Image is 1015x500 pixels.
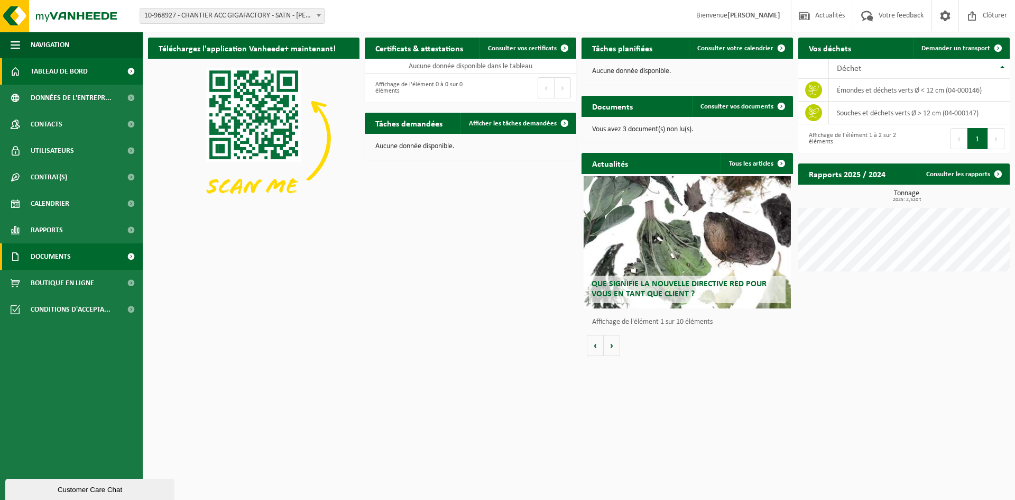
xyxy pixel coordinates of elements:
p: Aucune donnée disponible. [592,68,782,75]
span: Utilisateurs [31,138,74,164]
span: Consulter vos documents [700,103,773,110]
span: Que signifie la nouvelle directive RED pour vous en tant que client ? [592,280,767,298]
h2: Tâches demandées [365,113,453,133]
span: Consulter vos certificats [488,45,557,52]
button: Vorige [587,335,604,356]
td: émondes et déchets verts Ø < 12 cm (04-000146) [829,79,1010,102]
span: Tableau de bord [31,58,88,85]
span: Consulter votre calendrier [697,45,773,52]
p: Affichage de l'élément 1 sur 10 éléments [592,319,788,326]
span: Déchet [837,65,861,73]
span: 10-968927 - CHANTIER ACC GIGAFACTORY - SATN - BILLY BERCLAU [140,8,325,24]
span: Conditions d'accepta... [31,296,110,323]
h2: Documents [582,96,643,116]
button: Previous [538,77,555,98]
h2: Actualités [582,153,639,174]
p: Aucune donnée disponible. [375,143,566,150]
h2: Vos déchets [798,38,862,58]
a: Consulter vos documents [692,96,792,117]
a: Tous les articles [721,153,792,174]
span: Contacts [31,111,62,138]
span: Documents [31,243,71,270]
span: 10-968927 - CHANTIER ACC GIGAFACTORY - SATN - BILLY BERCLAU [140,8,324,23]
button: 1 [967,128,988,149]
span: Données de l'entrepr... [31,85,112,111]
a: Afficher les tâches demandées [460,113,575,134]
span: 2025: 2,520 t [804,197,1010,203]
a: Consulter les rapports [918,163,1009,185]
h2: Téléchargez l'application Vanheede+ maintenant! [148,38,346,58]
td: Aucune donnée disponible dans le tableau [365,59,576,74]
img: Download de VHEPlus App [148,59,359,217]
a: Que signifie la nouvelle directive RED pour vous en tant que client ? [584,176,791,308]
h2: Certificats & attestations [365,38,474,58]
button: Previous [951,128,967,149]
span: Afficher les tâches demandées [469,120,557,127]
a: Consulter vos certificats [479,38,575,59]
strong: [PERSON_NAME] [727,12,780,20]
span: Contrat(s) [31,164,67,190]
a: Demander un transport [913,38,1009,59]
button: Next [988,128,1004,149]
span: Calendrier [31,190,69,217]
h2: Rapports 2025 / 2024 [798,163,896,184]
button: Next [555,77,571,98]
h3: Tonnage [804,190,1010,203]
span: Rapports [31,217,63,243]
span: Demander un transport [921,45,990,52]
span: Boutique en ligne [31,270,94,296]
a: Consulter votre calendrier [689,38,792,59]
h2: Tâches planifiées [582,38,663,58]
div: Affichage de l'élément 0 à 0 sur 0 éléments [370,76,465,99]
button: Volgende [604,335,620,356]
p: Vous avez 3 document(s) non lu(s). [592,126,782,133]
span: Navigation [31,32,69,58]
iframe: chat widget [5,477,177,500]
div: Affichage de l'élément 1 à 2 sur 2 éléments [804,127,899,150]
td: souches et déchets verts Ø > 12 cm (04-000147) [829,102,1010,124]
